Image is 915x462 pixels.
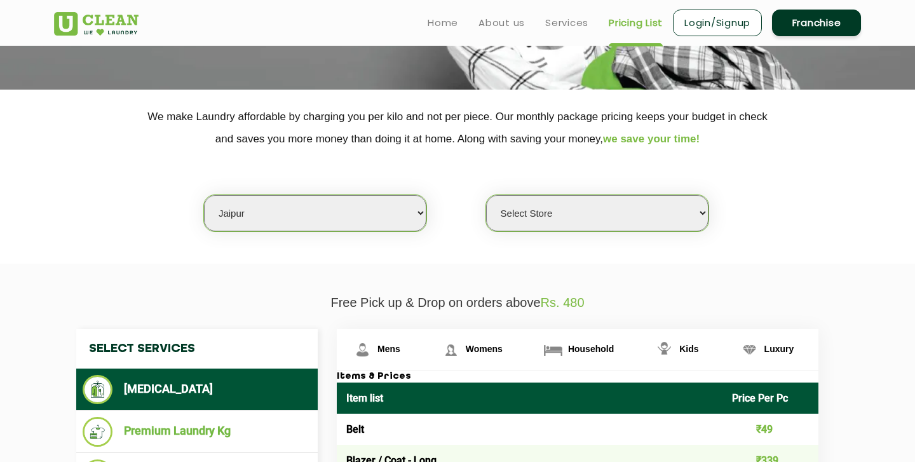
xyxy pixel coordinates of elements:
[83,375,112,404] img: Dry Cleaning
[54,296,861,310] p: Free Pick up & Drop on orders above
[337,371,818,383] h3: Items & Prices
[351,339,374,361] img: Mens
[772,10,861,36] a: Franchise
[764,344,794,354] span: Luxury
[83,417,112,447] img: Premium Laundry Kg
[738,339,761,361] img: Luxury
[76,329,318,369] h4: Select Services
[440,339,462,361] img: Womens
[337,383,722,414] th: Item list
[83,417,311,447] li: Premium Laundry Kg
[54,12,139,36] img: UClean Laundry and Dry Cleaning
[653,339,675,361] img: Kids
[377,344,400,354] span: Mens
[568,344,614,354] span: Household
[722,414,819,445] td: ₹49
[54,105,861,150] p: We make Laundry affordable by charging you per kilo and not per piece. Our monthly package pricin...
[545,15,588,31] a: Services
[722,383,819,414] th: Price Per Pc
[609,15,663,31] a: Pricing List
[428,15,458,31] a: Home
[337,414,722,445] td: Belt
[603,133,700,145] span: we save your time!
[478,15,525,31] a: About us
[83,375,311,404] li: [MEDICAL_DATA]
[673,10,762,36] a: Login/Signup
[541,296,585,309] span: Rs. 480
[466,344,503,354] span: Womens
[679,344,698,354] span: Kids
[542,339,564,361] img: Household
